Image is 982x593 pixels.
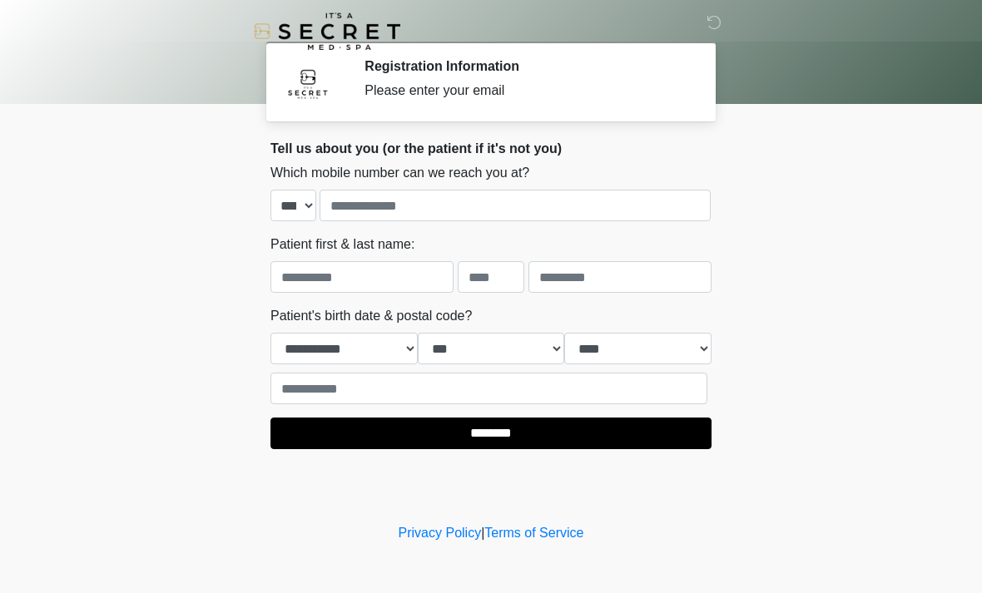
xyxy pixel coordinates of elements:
[270,163,529,183] label: Which mobile number can we reach you at?
[283,58,333,108] img: Agent Avatar
[365,81,687,101] div: Please enter your email
[270,235,414,254] label: Patient first & last name:
[484,526,583,540] a: Terms of Service
[481,526,484,540] a: |
[365,58,687,74] h2: Registration Information
[270,306,472,326] label: Patient's birth date & postal code?
[254,12,400,50] img: It's A Secret Med Spa Logo
[399,526,482,540] a: Privacy Policy
[270,141,712,156] h2: Tell us about you (or the patient if it's not you)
